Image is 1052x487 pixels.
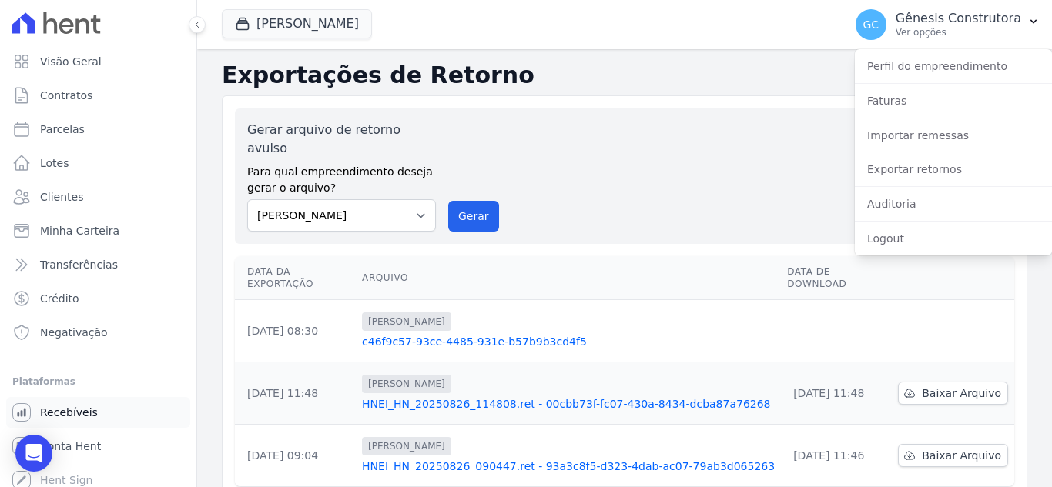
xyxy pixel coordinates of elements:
[362,459,775,474] a: HNEI_HN_20250826_090447.ret - 93a3c8f5-d323-4dab-ac07-79ab3d065263
[40,88,92,103] span: Contratos
[6,249,190,280] a: Transferências
[6,397,190,428] a: Recebíveis
[896,26,1021,38] p: Ver opções
[362,437,451,455] span: [PERSON_NAME]
[6,182,190,212] a: Clientes
[235,300,356,362] td: [DATE] 08:30
[362,334,775,349] a: c46f9c57-93ce-4485-931e-b57b9b3cd4f5
[247,121,436,158] label: Gerar arquivo de retorno avulso
[362,375,451,393] span: [PERSON_NAME]
[40,155,69,171] span: Lotes
[6,431,190,462] a: Conta Hent
[235,425,356,487] td: [DATE] 09:04
[6,80,190,111] a: Contratos
[235,256,356,300] th: Data da Exportação
[40,405,98,420] span: Recebíveis
[356,256,781,300] th: Arquivo
[6,215,190,246] a: Minha Carteira
[40,325,108,340] span: Negativação
[781,425,892,487] td: [DATE] 11:46
[40,54,102,69] span: Visão Geral
[898,382,1008,405] a: Baixar Arquivo
[843,3,1052,46] button: GC Gênesis Construtora Ver opções
[362,396,775,412] a: HNEI_HN_20250826_114808.ret - 00cbb73f-fc07-430a-8434-dcba87a76268
[40,257,118,272] span: Transferências
[222,9,372,38] button: [PERSON_NAME]
[40,122,85,137] span: Parcelas
[781,256,892,300] th: Data de Download
[855,87,1052,115] a: Faturas
[855,52,1052,80] a: Perfil do empreendimento
[12,372,184,391] div: Plataformas
[6,114,190,145] a: Parcelas
[247,158,436,196] label: Para qual empreendimento deseja gerar o arquivo?
[6,148,190,178] a: Lotes
[40,291,79,306] span: Crédito
[863,19,879,30] span: GC
[448,201,499,232] button: Gerar
[6,283,190,314] a: Crédito
[6,46,190,77] a: Visão Geral
[855,190,1052,218] a: Auditoria
[896,11,1021,26] p: Gênesis Construtora
[6,317,190,348] a: Negativação
[40,439,101,454] span: Conta Hent
[235,362,356,425] td: [DATE] 11:48
[855,225,1052,252] a: Logout
[922,448,1001,463] span: Baixar Arquivo
[781,362,892,425] td: [DATE] 11:48
[15,435,52,472] div: Open Intercom Messenger
[40,223,119,238] span: Minha Carteira
[362,312,451,331] span: [PERSON_NAME]
[922,385,1001,401] span: Baixar Arquivo
[222,62,1027,89] h2: Exportações de Retorno
[898,444,1008,467] a: Baixar Arquivo
[855,122,1052,149] a: Importar remessas
[40,189,83,205] span: Clientes
[855,155,1052,183] a: Exportar retornos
